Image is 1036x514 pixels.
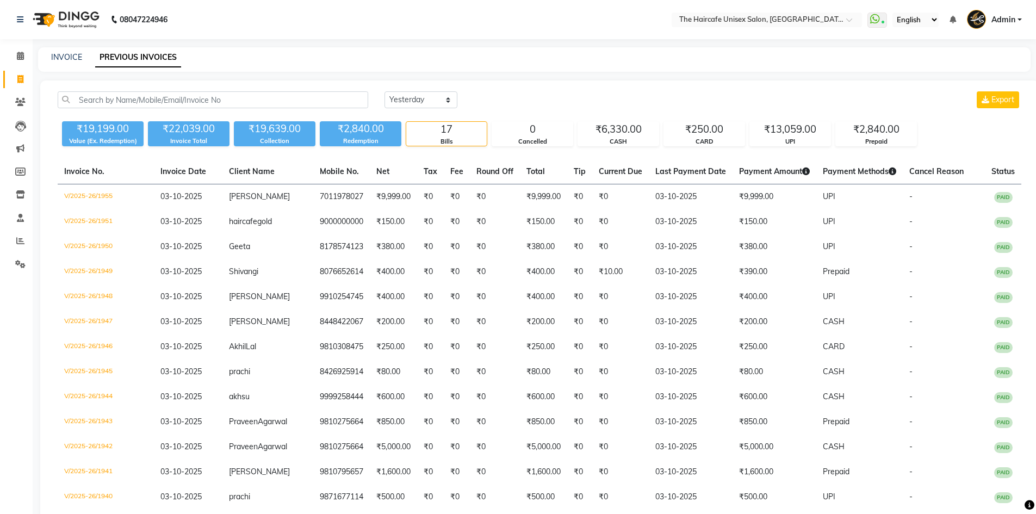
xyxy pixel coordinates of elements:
[229,492,250,501] span: prachi
[58,385,154,410] td: V/2025-26/1944
[229,166,275,176] span: Client Name
[520,309,567,335] td: ₹200.00
[733,234,816,259] td: ₹380.00
[733,460,816,485] td: ₹1,600.00
[492,122,573,137] div: 0
[823,317,845,326] span: CASH
[58,485,154,510] td: V/2025-26/1940
[160,292,202,301] span: 03-10-2025
[994,342,1013,353] span: PAID
[313,360,370,385] td: 8426925914
[444,360,470,385] td: ₹0
[909,241,913,251] span: -
[567,309,592,335] td: ₹0
[470,360,520,385] td: ₹0
[229,342,246,351] span: Akhil
[592,234,649,259] td: ₹0
[444,184,470,210] td: ₹0
[823,467,849,476] span: Prepaid
[160,367,202,376] span: 03-10-2025
[370,485,417,510] td: ₹500.00
[313,460,370,485] td: 9810795657
[417,435,444,460] td: ₹0
[229,216,272,226] span: haircafegold
[567,485,592,510] td: ₹0
[991,14,1015,26] span: Admin
[994,242,1013,253] span: PAID
[229,191,290,201] span: [PERSON_NAME]
[649,360,733,385] td: 03-10-2025
[313,385,370,410] td: 9999258444
[994,367,1013,378] span: PAID
[664,122,745,137] div: ₹250.00
[370,209,417,234] td: ₹150.00
[51,52,82,62] a: INVOICE
[592,435,649,460] td: ₹0
[444,435,470,460] td: ₹0
[313,309,370,335] td: 8448422067
[750,137,830,146] div: UPI
[599,166,642,176] span: Current Due
[160,417,202,426] span: 03-10-2025
[592,259,649,284] td: ₹10.00
[470,460,520,485] td: ₹0
[58,360,154,385] td: V/2025-26/1945
[417,284,444,309] td: ₹0
[649,309,733,335] td: 03-10-2025
[823,191,835,201] span: UPI
[58,91,368,108] input: Search by Name/Mobile/Email/Invoice No
[58,410,154,435] td: V/2025-26/1943
[160,467,202,476] span: 03-10-2025
[823,241,835,251] span: UPI
[909,442,913,451] span: -
[62,121,144,137] div: ₹19,199.00
[520,460,567,485] td: ₹1,600.00
[733,435,816,460] td: ₹5,000.00
[909,367,913,376] span: -
[417,385,444,410] td: ₹0
[246,342,256,351] span: Lal
[977,91,1019,108] button: Export
[476,166,513,176] span: Round Off
[417,360,444,385] td: ₹0
[823,267,849,276] span: Prepaid
[160,342,202,351] span: 03-10-2025
[234,121,315,137] div: ₹19,639.00
[592,360,649,385] td: ₹0
[649,259,733,284] td: 03-10-2025
[370,184,417,210] td: ₹9,999.00
[592,309,649,335] td: ₹0
[444,485,470,510] td: ₹0
[520,209,567,234] td: ₹150.00
[567,410,592,435] td: ₹0
[823,492,835,501] span: UPI
[470,259,520,284] td: ₹0
[909,392,913,401] span: -
[649,284,733,309] td: 03-10-2025
[649,335,733,360] td: 03-10-2025
[567,460,592,485] td: ₹0
[967,10,986,29] img: Admin
[823,367,845,376] span: CASH
[733,309,816,335] td: ₹200.00
[567,385,592,410] td: ₹0
[313,284,370,309] td: 9910254745
[470,234,520,259] td: ₹0
[592,284,649,309] td: ₹0
[567,435,592,460] td: ₹0
[733,184,816,210] td: ₹9,999.00
[160,317,202,326] span: 03-10-2025
[444,460,470,485] td: ₹0
[520,184,567,210] td: ₹9,999.00
[592,460,649,485] td: ₹0
[492,137,573,146] div: Cancelled
[370,335,417,360] td: ₹250.00
[567,335,592,360] td: ₹0
[444,209,470,234] td: ₹0
[750,122,830,137] div: ₹13,059.00
[909,267,913,276] span: -
[994,392,1013,403] span: PAID
[733,259,816,284] td: ₹390.00
[567,259,592,284] td: ₹0
[991,166,1015,176] span: Status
